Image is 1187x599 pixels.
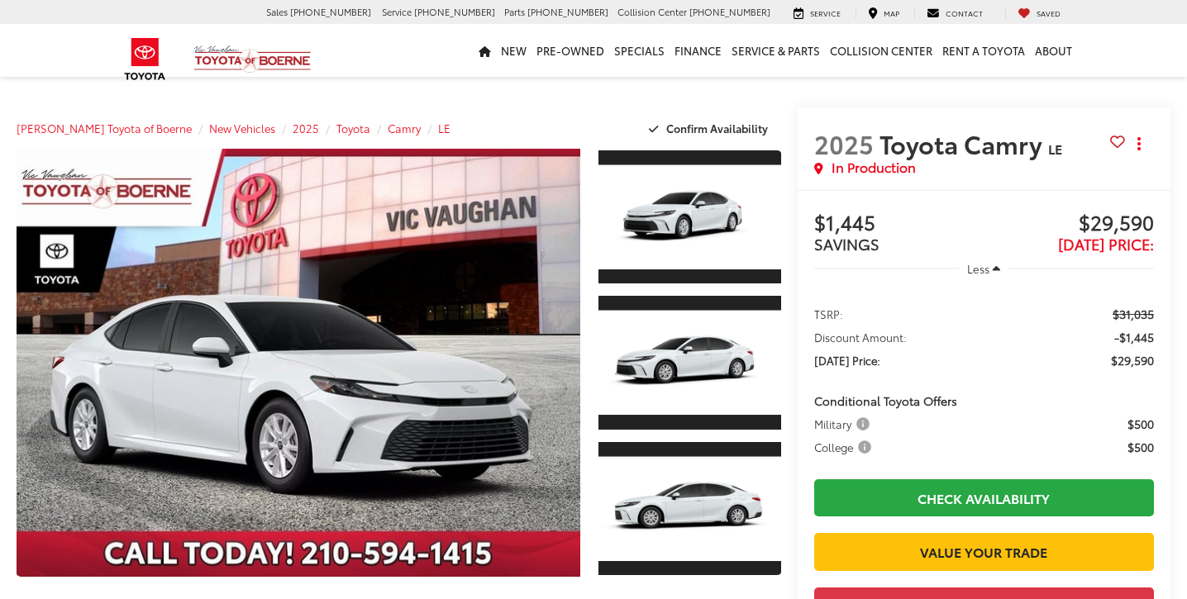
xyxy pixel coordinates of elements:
span: Toyota Camry [880,126,1048,161]
a: Home [474,24,496,77]
span: Conditional Toyota Offers [814,392,957,409]
a: LE [438,121,450,135]
span: College [814,439,875,455]
a: Service [781,7,853,20]
button: Military [814,416,875,432]
span: dropdown dots [1137,137,1141,150]
span: $1,445 [814,212,984,236]
span: [PHONE_NUMBER] [414,5,495,18]
span: In Production [832,158,916,177]
span: [DATE] Price: [1058,233,1154,254]
a: Pre-Owned [532,24,609,77]
span: Military [814,416,873,432]
img: Vic Vaughan Toyota of Boerne [193,45,312,74]
span: LE [1048,139,1062,158]
span: Confirm Availability [666,121,768,135]
a: Rent a Toyota [937,24,1030,77]
span: [PHONE_NUMBER] [290,5,371,18]
span: Saved [1037,7,1061,18]
a: Service & Parts: Opens in a new tab [727,24,825,77]
span: Service [810,7,841,18]
span: -$1,445 [1114,329,1154,345]
span: Service [382,5,412,18]
a: Camry [388,121,421,135]
a: Map [856,7,912,20]
span: [DATE] Price: [814,352,880,368]
span: $29,590 [984,212,1154,236]
span: TSRP: [814,306,843,322]
a: Expand Photo 0 [17,149,580,577]
span: Discount Amount: [814,329,907,345]
img: 2025 Toyota Camry LE [11,147,586,578]
a: Contact [914,7,995,20]
span: Contact [946,7,983,18]
span: 2025 [814,126,874,161]
button: Less [959,254,1008,283]
img: Toyota [114,32,176,86]
a: Check Availability [814,479,1154,516]
a: Expand Photo 1 [598,149,781,285]
span: Map [884,7,899,18]
img: 2025 Toyota Camry LE [597,456,783,561]
a: Finance [670,24,727,77]
a: [PERSON_NAME] Toyota of Boerne [17,121,192,135]
span: Sales [266,5,288,18]
a: New [496,24,532,77]
img: 2025 Toyota Camry LE [597,311,783,416]
span: Less [967,261,989,276]
span: $31,035 [1113,306,1154,322]
a: New Vehicles [209,121,275,135]
span: [PHONE_NUMBER] [527,5,608,18]
a: About [1030,24,1077,77]
span: [PHONE_NUMBER] [689,5,770,18]
span: Parts [504,5,525,18]
a: Expand Photo 3 [598,440,781,577]
img: 2025 Toyota Camry LE [597,164,783,269]
button: College [814,439,877,455]
span: Collision Center [617,5,687,18]
span: $500 [1127,416,1154,432]
a: My Saved Vehicles [1005,7,1073,20]
a: Specials [609,24,670,77]
a: Value Your Trade [814,533,1154,570]
a: Expand Photo 2 [598,294,781,430]
button: Confirm Availability [640,114,781,143]
span: SAVINGS [814,233,880,254]
span: $29,590 [1111,352,1154,368]
a: 2025 [293,121,319,135]
span: $500 [1127,439,1154,455]
a: Collision Center [825,24,937,77]
button: Actions [1125,129,1154,158]
a: Toyota [336,121,370,135]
